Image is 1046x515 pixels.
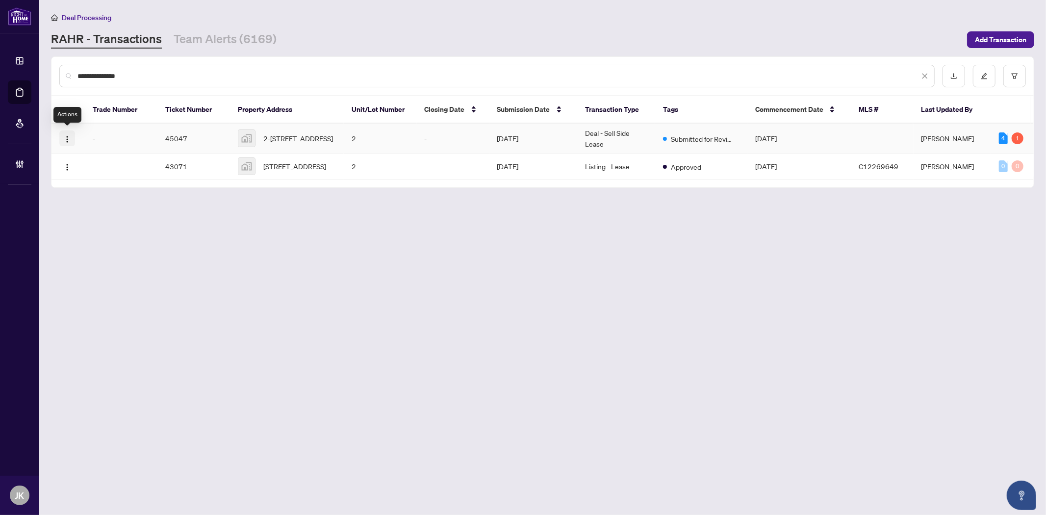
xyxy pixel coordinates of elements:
[417,96,489,124] th: Closing Date
[238,158,255,175] img: thumbnail-img
[943,65,965,87] button: download
[344,124,416,154] td: 2
[59,158,75,174] button: Logo
[671,133,735,144] span: Submitted for Review
[671,161,701,172] span: Approved
[999,132,1008,144] div: 4
[1003,65,1026,87] button: filter
[416,154,489,180] td: -
[914,154,992,180] td: [PERSON_NAME]
[85,124,157,154] td: -
[1007,481,1036,510] button: Open asap
[913,96,991,124] th: Last Updated By
[655,96,747,124] th: Tags
[344,96,416,124] th: Unit/Lot Number
[859,162,899,171] span: C12269649
[425,104,465,115] span: Closing Date
[921,73,928,79] span: close
[489,124,578,154] td: [DATE]
[238,130,255,147] img: thumbnail-img
[755,104,823,115] span: Commencement Date
[85,96,157,124] th: Trade Number
[85,154,157,180] td: -
[577,154,655,180] td: Listing - Lease
[263,133,333,144] span: 2-[STREET_ADDRESS]
[999,160,1008,172] div: 0
[230,96,344,124] th: Property Address
[489,154,578,180] td: [DATE]
[747,154,851,180] td: [DATE]
[63,135,71,143] img: Logo
[62,13,111,22] span: Deal Processing
[51,14,58,21] span: home
[577,96,655,124] th: Transaction Type
[967,31,1034,48] button: Add Transaction
[15,489,25,502] span: JK
[416,124,489,154] td: -
[344,154,416,180] td: 2
[1012,132,1023,144] div: 1
[747,96,851,124] th: Commencement Date
[157,96,230,124] th: Ticket Number
[51,31,162,49] a: RAHR - Transactions
[63,163,71,171] img: Logo
[973,65,995,87] button: edit
[59,130,75,146] button: Logo
[489,96,578,124] th: Submission Date
[174,31,277,49] a: Team Alerts (6169)
[263,161,326,172] span: [STREET_ADDRESS]
[1011,73,1018,79] span: filter
[157,154,230,180] td: 43071
[8,7,31,26] img: logo
[914,124,992,154] td: [PERSON_NAME]
[497,104,550,115] span: Submission Date
[577,124,655,154] td: Deal - Sell Side Lease
[981,73,988,79] span: edit
[950,73,957,79] span: download
[747,124,851,154] td: [DATE]
[53,107,81,123] div: Actions
[851,96,914,124] th: MLS #
[1012,160,1023,172] div: 0
[975,32,1026,48] span: Add Transaction
[157,124,230,154] td: 45047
